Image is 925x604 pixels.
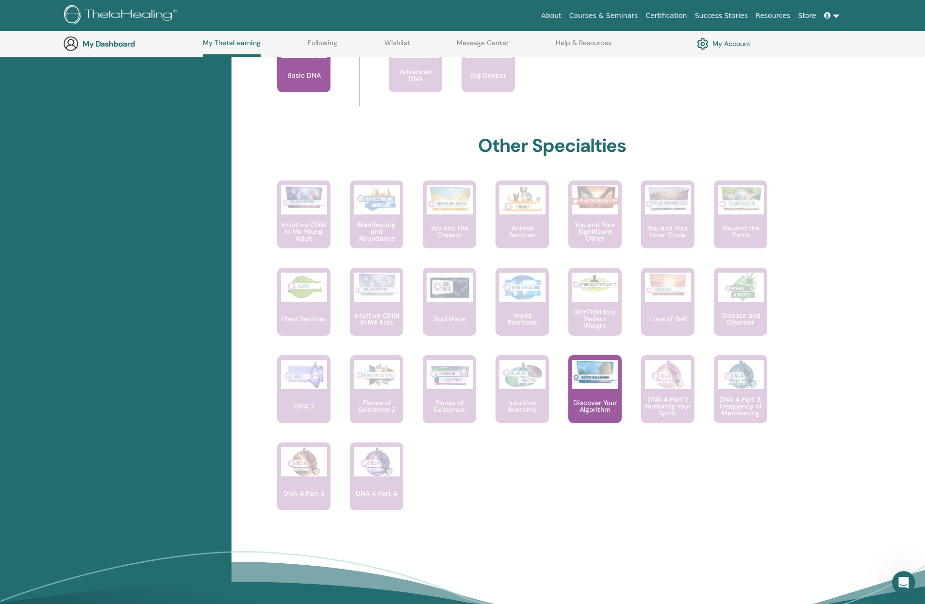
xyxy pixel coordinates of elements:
p: Intuitive Child In Me Young Adult [277,221,330,242]
img: generic-user-icon.jpg [63,36,79,51]
img: Intuitive Child In Me Kids [354,273,400,296]
img: Soul Mate [427,273,473,302]
a: Wishlist [384,39,410,54]
p: You and Your Significant Other [568,221,622,242]
a: Disease and Disorder Disease and Disorder [714,268,767,355]
a: About [537,7,565,25]
p: DNA 4 Part 4 [352,490,401,497]
a: Success Stories [691,7,752,25]
a: Planes of Existence Planes of Existence [423,355,476,442]
img: You and Your Significant Other [572,185,618,209]
a: Soul Mate Soul Mate [423,268,476,355]
a: Love of Self Love of Self [641,268,694,355]
p: Disease and Disorder [714,312,767,326]
p: Planes of Existence 2 [350,399,403,413]
p: Advanced DNA [389,68,442,82]
p: Manifesting and Abundance [350,221,403,242]
a: You and Your Significant Other You and Your Significant Other [568,180,622,268]
img: Planes of Existence 2 [354,360,400,389]
a: Message Center [457,39,509,54]
iframe: Intercom live chat [892,571,915,594]
a: My Account [697,35,751,52]
img: RHYTHM to a Perfect Weight [572,273,618,295]
a: My ThetaLearning [203,39,261,57]
p: DNA 3 [290,403,318,409]
p: Discover Your Algorithm [568,399,622,413]
a: Animal Seminar Animal Seminar [496,180,549,268]
a: DNA 3 DNA 3 [277,355,330,442]
img: logo.png [64,5,180,27]
a: Store [794,7,820,25]
img: DNA 4 Part 1: Nurturing Your Spirit [645,360,691,389]
img: Discover Your Algorithm [572,360,618,384]
p: Soul Mate [430,315,469,322]
img: cog.svg [697,35,709,52]
img: You and the Earth [718,185,764,212]
p: RHYTHM to a Perfect Weight [568,309,622,329]
a: Courses & Seminars [565,7,642,25]
a: Manifesting and Abundance Manifesting and Abundance [350,180,403,268]
img: Manifesting and Abundance [354,185,400,214]
img: DNA 4 Part 2: Frequency of Manifesting [718,360,764,389]
a: DNA 4 Part 2: Frequency of Manifesting DNA 4 Part 2: Frequency of Manifesting [714,355,767,442]
img: Animal Seminar [499,185,545,214]
img: Intuitive Anatomy [499,360,545,389]
a: You and the Earth You and the Earth [714,180,767,268]
a: You and the Creator You and the Creator [423,180,476,268]
p: World Relations [496,312,549,326]
a: Discover Your Algorithm Discover Your Algorithm [568,355,622,442]
img: Plant Seminar [281,273,327,302]
img: Disease and Disorder [718,273,764,302]
a: DNA 4 Part 1: Nurturing Your Spirit DNA 4 Part 1: Nurturing Your Spirit [641,355,694,442]
img: World Relations [499,273,545,302]
a: Planes of Existence 2 Planes of Existence 2 [350,355,403,442]
img: Intuitive Child In Me Young Adult [281,185,327,209]
p: Plant Seminar [278,315,330,322]
p: Animal Seminar [496,225,549,238]
a: Certification [642,7,691,25]
a: Resources [752,7,794,25]
p: DNA 4 Part 1: Nurturing Your Spirit [641,396,694,416]
h2: Other Specialties [478,135,626,157]
p: DNA 4 Part 3 [280,490,329,497]
p: Basic DNA [283,72,325,79]
p: DNA 4 Part 2: Frequency of Manifesting [714,396,767,416]
a: Advanced DNA Advanced DNA [389,24,442,112]
img: Planes of Existence [427,360,473,389]
a: DNA 4 Part 3 DNA 4 Part 3 [277,442,330,530]
a: RHYTHM to a Perfect Weight RHYTHM to a Perfect Weight [568,268,622,355]
p: Dig Deeper [466,72,510,79]
img: DNA 3 [281,360,327,389]
img: DNA 4 Part 3 [281,447,327,476]
a: World Relations World Relations [496,268,549,355]
a: Basic DNA Basic DNA [277,24,330,112]
a: You and Your Inner Circle You and Your Inner Circle [641,180,694,268]
img: You and the Creator [427,185,473,212]
a: Plant Seminar Plant Seminar [277,268,330,355]
a: Dig Deeper Dig Deeper [462,24,515,112]
p: You and Your Inner Circle [641,225,694,238]
img: DNA 4 Part 4 [354,447,400,476]
img: Love of Self [645,273,691,296]
p: Intuitive Anatomy [496,399,549,413]
a: DNA 4 Part 4 DNA 4 Part 4 [350,442,403,530]
a: Intuitive Anatomy Intuitive Anatomy [496,355,549,442]
p: Love of Self [645,315,691,322]
p: You and the Creator [423,225,476,238]
h3: My Dashboard [83,39,180,49]
a: Intuitive Child In Me Kids Intuitive Child In Me Kids [350,268,403,355]
a: Intuitive Child In Me Young Adult Intuitive Child In Me Young Adult [277,180,330,268]
img: You and Your Inner Circle [645,185,691,212]
p: Planes of Existence [423,399,476,413]
a: Help & Resources [556,39,611,54]
a: Following [308,39,337,54]
p: You and the Earth [714,225,767,238]
p: Intuitive Child In Me Kids [350,312,403,326]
